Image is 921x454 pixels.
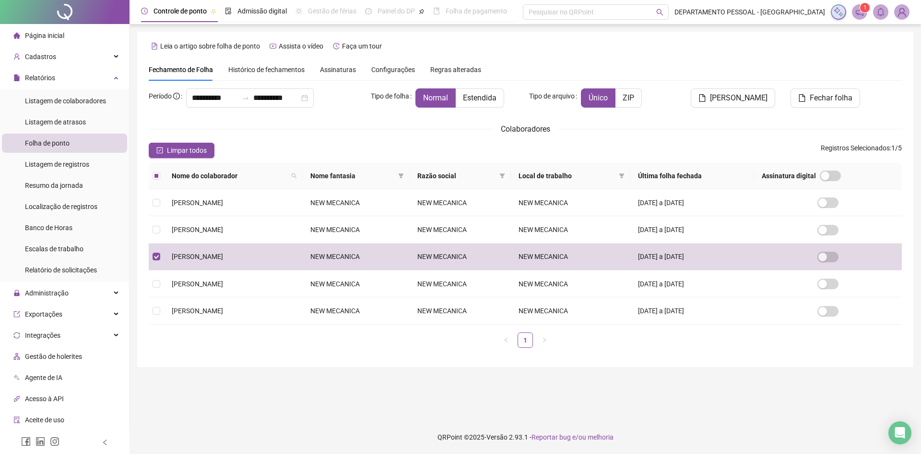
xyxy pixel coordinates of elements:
[519,171,615,181] span: Local de trabalho
[860,3,870,12] sup: 1
[25,53,56,61] span: Cadastros
[153,7,207,15] span: Controle de ponto
[303,270,409,297] td: NEW MECANICA
[310,171,394,181] span: Nome fantasia
[25,416,64,424] span: Aceite de uso
[378,7,415,15] span: Painel do DP
[172,171,287,181] span: Nome do colaborador
[173,93,180,99] span: info-circle
[511,297,630,324] td: NEW MECANICA
[511,270,630,297] td: NEW MECANICA
[21,437,31,446] span: facebook
[149,66,213,74] span: Fechamento de Folha
[537,332,552,348] button: right
[433,8,440,14] span: book
[149,143,214,158] button: Limpar todos
[225,8,232,14] span: file-done
[498,332,514,348] button: left
[25,118,86,126] span: Listagem de atrasos
[791,88,860,108] button: Fechar folha
[172,199,223,207] span: [PERSON_NAME]
[237,7,287,15] span: Admissão digital
[410,216,511,243] td: NEW MECANICA
[876,8,885,16] span: bell
[13,417,20,423] span: audit
[691,88,775,108] button: [PERSON_NAME]
[630,297,754,324] td: [DATE] a [DATE]
[50,437,59,446] span: instagram
[498,332,514,348] li: Página anterior
[762,171,816,181] span: Assinatura digital
[25,74,55,82] span: Relatórios
[25,245,83,253] span: Escalas de trabalho
[531,433,614,441] span: Reportar bug e/ou melhoria
[518,332,533,348] li: 1
[821,144,890,152] span: Registros Selecionados
[410,270,511,297] td: NEW MECANICA
[228,66,305,74] span: Histórico de fechamentos
[25,353,82,360] span: Gestão de holerites
[320,66,356,73] span: Assinaturas
[172,280,223,288] span: [PERSON_NAME]
[25,182,83,189] span: Resumo da jornada
[419,9,425,14] span: pushpin
[295,8,302,14] span: sun
[279,42,323,50] span: Assista o vídeo
[619,173,625,179] span: filter
[623,93,634,102] span: ZIP
[537,332,552,348] li: Próxima página
[630,244,754,270] td: [DATE] a [DATE]
[423,93,448,102] span: Normal
[25,395,64,403] span: Acesso à API
[617,169,626,183] span: filter
[542,337,547,343] span: right
[371,66,415,73] span: Configurações
[149,92,172,100] span: Período
[13,332,20,339] span: sync
[430,66,481,73] span: Regras alteradas
[156,147,163,154] span: check-square
[25,203,97,210] span: Localização de registros
[13,353,20,360] span: apartment
[289,169,299,183] span: search
[13,32,20,39] span: home
[25,160,89,168] span: Listagem de registros
[242,94,249,102] span: to
[630,163,754,189] th: Última folha fechada
[798,94,806,102] span: file
[497,169,507,183] span: filter
[25,32,64,39] span: Página inicial
[833,7,844,17] img: sparkle-icon.fc2bf0ac1784a2077858766a79e2daf3.svg
[270,43,276,49] span: youtube
[25,139,70,147] span: Folha de ponto
[160,42,260,50] span: Leia o artigo sobre folha de ponto
[499,173,505,179] span: filter
[303,216,409,243] td: NEW MECANICA
[365,8,372,14] span: dashboard
[333,43,340,49] span: history
[630,270,754,297] td: [DATE] a [DATE]
[172,253,223,260] span: [PERSON_NAME]
[25,331,60,339] span: Integrações
[855,8,864,16] span: notification
[410,244,511,270] td: NEW MECANICA
[710,92,767,104] span: [PERSON_NAME]
[303,244,409,270] td: NEW MECANICA
[810,92,852,104] span: Fechar folha
[410,297,511,324] td: NEW MECANICA
[342,42,382,50] span: Faça um tour
[13,290,20,296] span: lock
[895,5,909,19] img: 85037
[698,94,706,102] span: file
[511,189,630,216] td: NEW MECANICA
[529,91,575,101] span: Tipo de arquivo
[630,189,754,216] td: [DATE] a [DATE]
[151,43,158,49] span: file-text
[172,226,223,233] span: [PERSON_NAME]
[25,266,97,274] span: Relatório de solicitações
[821,143,902,158] span: : 1 / 5
[511,216,630,243] td: NEW MECANICA
[863,4,867,11] span: 1
[25,224,72,232] span: Banco de Horas
[242,94,249,102] span: swap-right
